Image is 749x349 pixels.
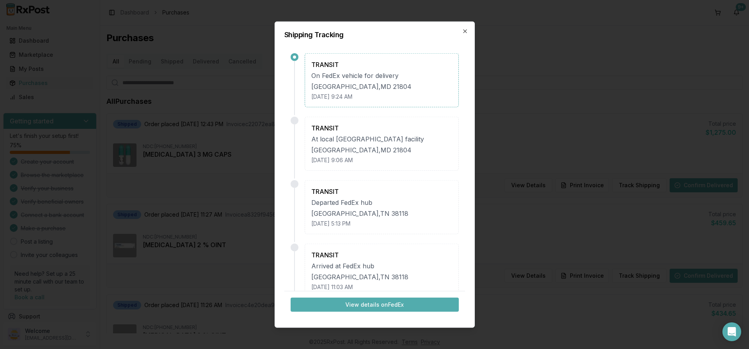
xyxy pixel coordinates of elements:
[311,283,452,291] div: [DATE] 11:03 AM
[291,298,459,312] button: View details onFedEx
[311,156,452,164] div: [DATE] 9:06 AM
[311,123,452,132] div: TRANSIT
[311,81,452,91] div: [GEOGRAPHIC_DATA] , MD 21804
[311,208,452,218] div: [GEOGRAPHIC_DATA] , TN 38118
[311,92,452,100] div: [DATE] 9:24 AM
[311,261,452,270] div: Arrived at FedEx hub
[311,197,452,207] div: Departed FedEx hub
[311,186,452,196] div: TRANSIT
[311,250,452,259] div: TRANSIT
[284,31,465,38] h2: Shipping Tracking
[311,60,452,69] div: TRANSIT
[311,219,452,227] div: [DATE] 5:13 PM
[311,134,452,143] div: At local [GEOGRAPHIC_DATA] facility
[311,272,452,281] div: [GEOGRAPHIC_DATA] , TN 38118
[311,71,452,80] div: On FedEx vehicle for delivery
[311,145,452,154] div: [GEOGRAPHIC_DATA] , MD 21804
